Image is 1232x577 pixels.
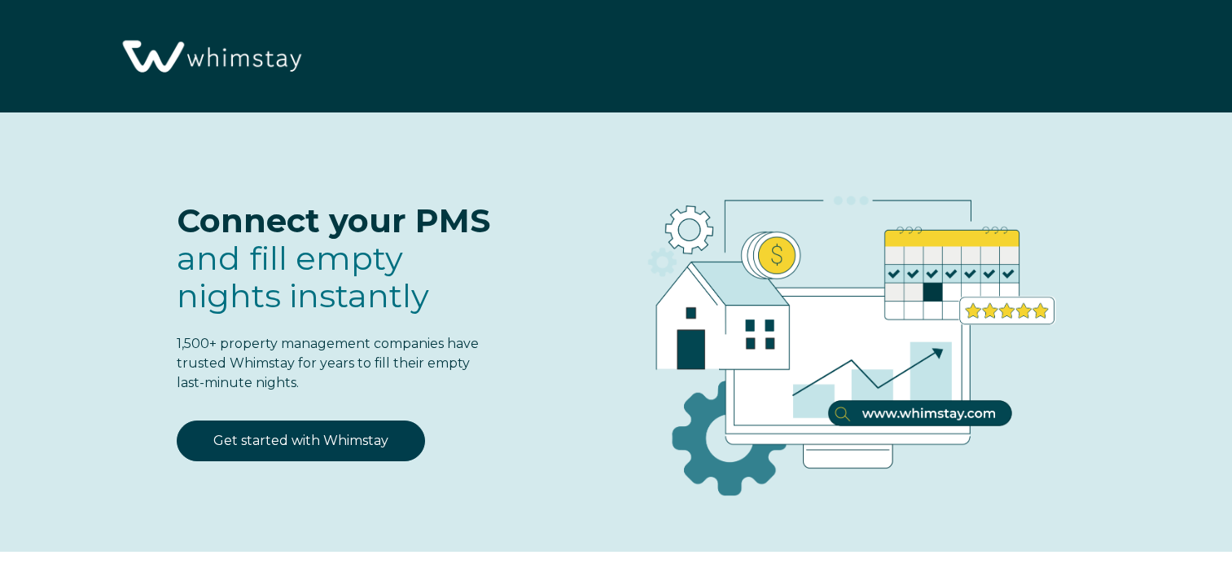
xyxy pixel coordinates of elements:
span: fill empty nights instantly [177,238,429,315]
img: RBO Ilustrations-03 [555,145,1129,522]
span: Connect your PMS [177,200,490,240]
span: 1,500+ property management companies have trusted Whimstay for years to fill their empty last-min... [177,336,479,390]
a: Get started with Whimstay [177,421,425,461]
span: and [177,238,429,315]
img: Whimstay Logo-02 1 [114,8,307,107]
